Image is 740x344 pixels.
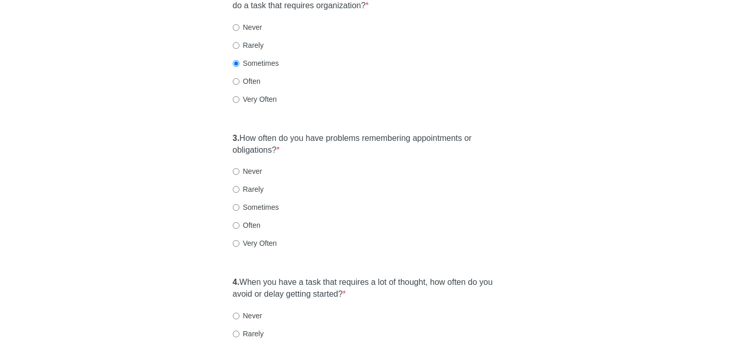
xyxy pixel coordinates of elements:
[233,134,239,142] strong: 3.
[233,60,239,67] input: Sometimes
[233,220,261,230] label: Often
[233,166,262,176] label: Never
[233,313,239,319] input: Never
[233,76,261,86] label: Often
[233,278,239,286] strong: 4.
[233,311,262,321] label: Never
[233,222,239,229] input: Often
[233,133,508,156] label: How often do you have problems remembering appointments or obligations?
[233,168,239,175] input: Never
[233,94,277,104] label: Very Often
[233,329,264,339] label: Rarely
[233,40,264,50] label: Rarely
[233,204,239,211] input: Sometimes
[233,202,279,212] label: Sometimes
[233,240,239,247] input: Very Often
[233,238,277,248] label: Very Often
[233,184,264,194] label: Rarely
[233,42,239,49] input: Rarely
[233,331,239,337] input: Rarely
[233,58,279,68] label: Sometimes
[233,78,239,85] input: Often
[233,24,239,31] input: Never
[233,22,262,32] label: Never
[233,186,239,193] input: Rarely
[233,96,239,103] input: Very Often
[233,277,508,300] label: When you have a task that requires a lot of thought, how often do you avoid or delay getting star...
